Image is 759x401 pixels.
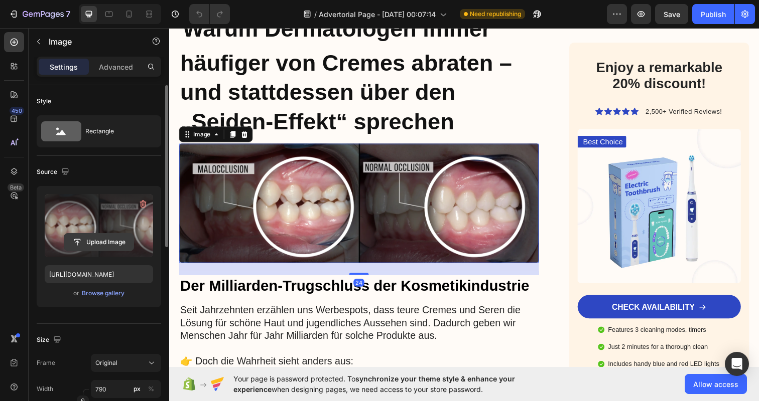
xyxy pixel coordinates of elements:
div: 450 [10,107,24,115]
button: Save [655,4,688,24]
label: Frame [37,358,55,367]
div: Beta [8,183,24,191]
div: Style [37,97,51,106]
p: 👉 Doch die Wahrheit sieht anders aus: [11,334,376,347]
div: % [148,384,154,393]
div: 24 [188,256,199,264]
button: Publish [692,4,734,24]
p: Image [49,36,134,48]
div: Browse gallery [82,289,124,298]
button: Upload Image [64,233,134,251]
h2: Enjoy a remarkable 20% discount! [422,31,579,67]
span: or [73,287,79,299]
a: CHECK AVAILABILITY [417,273,584,297]
div: Source [37,165,71,179]
div: Undo/Redo [189,4,230,24]
p: 7 [66,8,70,20]
button: Original [91,354,161,372]
p: Includes handy blue and red LED lights [448,339,562,348]
div: px [134,384,141,393]
img: gempages_585315320734942013-aa055db6-413e-4a41-b5e5-c5f8df1d06ba.webp [10,118,377,240]
p: CHECK AVAILABILITY [452,280,537,291]
div: Rectangle [85,120,147,143]
span: Advertorial Page - [DATE] 00:07:14 [319,9,436,20]
button: px [145,383,157,395]
span: synchronize your theme style & enhance your experience [233,374,515,393]
span: Need republishing [470,10,521,19]
span: / [314,9,317,20]
p: Settings [50,62,78,72]
iframe: Design area [169,28,759,367]
img: gempages_585315320734942013-5ce3d27c-5075-48ee-9848-acc49fefd679.webp [417,103,584,261]
strong: Der Milliarden-Trugschluss der Kosmetikindustrie [11,255,367,272]
input: https://example.com/image.jpg [45,265,153,283]
span: Your page is password protected. To when designing pages, we need access to your store password. [233,373,554,394]
button: % [131,383,143,395]
p: Just 2 minutes for a thorough clean [448,322,562,330]
label: Width [37,384,53,393]
span: 2,500+ Verified Reviews! [486,82,564,89]
input: px% [91,380,161,398]
p: Advanced [99,62,133,72]
button: 7 [4,4,75,24]
p: Best Choice [423,112,463,122]
p: Seit Jahrzehnten erzählen uns Werbespots, dass teure Cremes und Seren die Lösung für schöne Haut ... [11,282,376,321]
div: Size [37,333,63,347]
span: Save [664,10,680,19]
div: Image [23,104,44,113]
span: Allow access [693,379,738,389]
div: Publish [701,9,726,20]
button: Browse gallery [81,288,125,298]
button: Allow access [685,374,747,394]
span: Original [95,358,117,367]
p: Features 3 cleaning modes, timers [448,304,562,313]
div: Open Intercom Messenger [725,352,749,376]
